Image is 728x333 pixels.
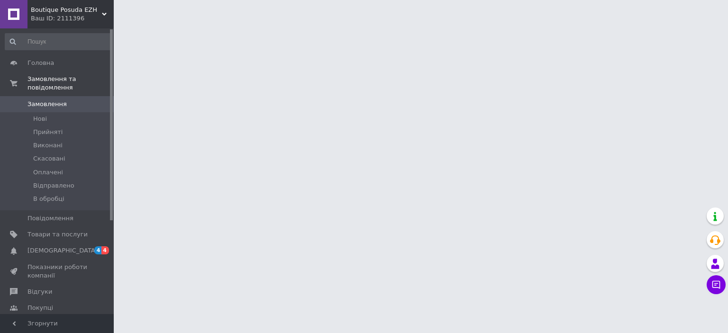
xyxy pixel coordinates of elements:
span: Відгуки [27,288,52,296]
span: В обробці [33,195,64,203]
span: Прийняті [33,128,63,136]
span: [DEMOGRAPHIC_DATA] [27,246,98,255]
span: Відправлено [33,181,74,190]
span: Покупці [27,304,53,312]
button: Чат з покупцем [707,275,726,294]
span: Замовлення та повідомлення [27,75,114,92]
span: 4 [101,246,109,254]
span: 4 [94,246,102,254]
input: Пошук [5,33,112,50]
span: Показники роботи компанії [27,263,88,280]
div: Ваш ID: 2111396 [31,14,114,23]
span: Замовлення [27,100,67,108]
span: Boutique Posuda EZH [31,6,102,14]
span: Оплачені [33,168,63,177]
span: Нові [33,115,47,123]
span: Повідомлення [27,214,73,223]
span: Головна [27,59,54,67]
span: Товари та послуги [27,230,88,239]
span: Виконані [33,141,63,150]
span: Скасовані [33,154,65,163]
